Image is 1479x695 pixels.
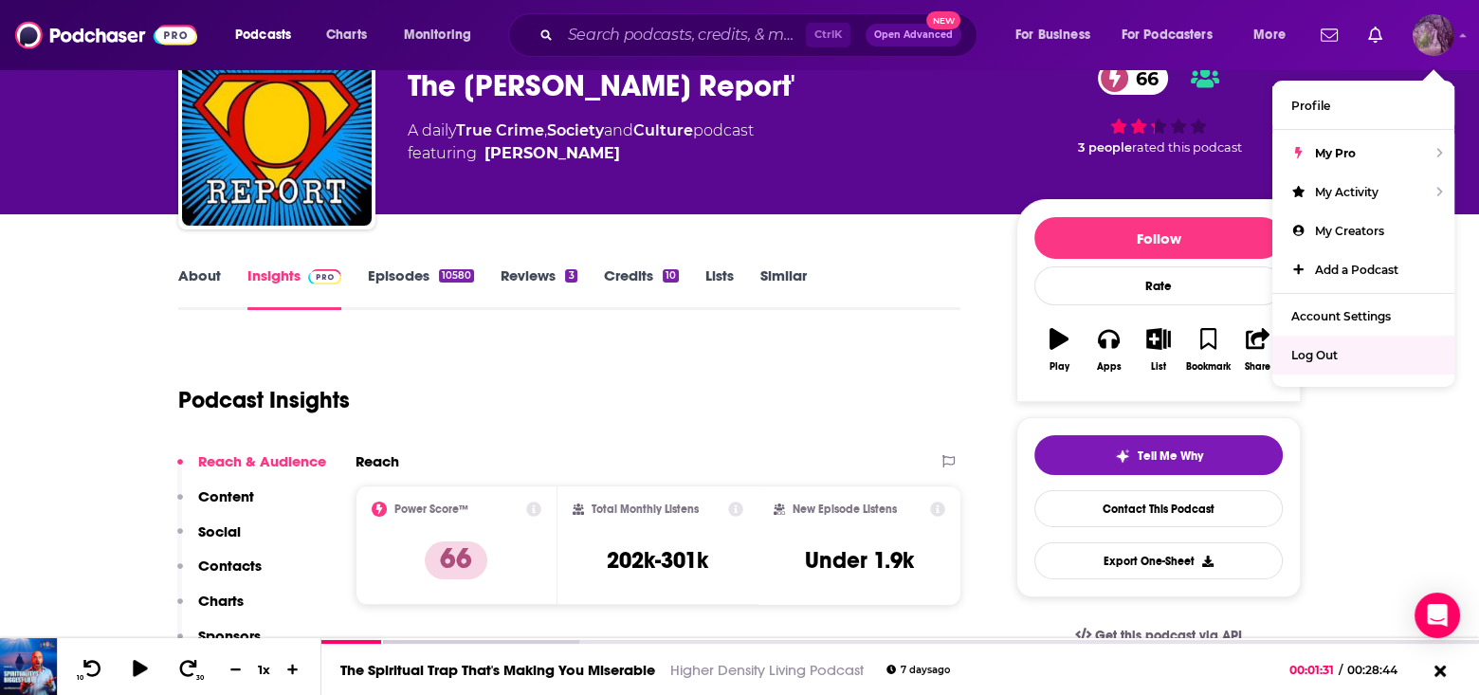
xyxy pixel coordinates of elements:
[198,487,254,505] p: Content
[1132,140,1242,155] span: rated this podcast
[1095,628,1242,644] span: Get this podcast via API
[1315,263,1398,277] span: Add a Podcast
[1015,22,1090,48] span: For Business
[172,658,208,682] button: 30
[1151,361,1166,373] div: List
[1315,146,1356,160] span: My Pro
[198,452,326,470] p: Reach & Audience
[177,557,262,592] button: Contacts
[1034,316,1084,384] button: Play
[178,386,350,414] h1: Podcast Insights
[633,121,693,139] a: Culture
[592,503,699,516] h2: Total Monthly Listens
[1117,62,1168,95] span: 66
[1289,663,1339,677] span: 00:01:31
[604,121,633,139] span: and
[198,592,244,610] p: Charts
[248,662,281,677] div: 1 x
[1183,316,1232,384] button: Bookmark
[15,17,197,53] img: Podchaser - Follow, Share and Rate Podcasts
[760,266,807,310] a: Similar
[926,11,960,29] span: New
[1084,316,1133,384] button: Apps
[1315,185,1379,199] span: My Activity
[1272,211,1454,250] a: My Creators
[178,266,221,310] a: About
[1413,14,1454,56] img: User Profile
[805,546,914,575] h3: Under 1.9k
[1034,490,1283,527] a: Contact This Podcast
[547,121,604,139] a: Society
[886,665,950,675] div: 7 days ago
[408,142,754,165] span: featuring
[565,269,576,283] div: 3
[1050,361,1069,373] div: Play
[391,20,496,50] button: open menu
[1034,542,1283,579] button: Export One-Sheet
[866,24,961,46] button: Open AdvancedNew
[1060,613,1257,659] a: Get this podcast via API
[1034,217,1283,259] button: Follow
[1315,224,1384,238] span: My Creators
[368,266,474,310] a: Episodes10580
[394,503,468,516] h2: Power Score™
[1098,62,1168,95] a: 66
[1115,448,1130,464] img: tell me why sparkle
[1002,20,1114,50] button: open menu
[1291,309,1391,323] span: Account Settings
[1253,22,1286,48] span: More
[484,142,620,165] a: Ed Opperman
[198,522,241,540] p: Social
[177,487,254,522] button: Content
[314,20,378,50] a: Charts
[705,266,734,310] a: Lists
[793,503,897,516] h2: New Episode Listens
[1360,19,1390,51] a: Show notifications dropdown
[235,22,291,48] span: Podcasts
[1245,361,1270,373] div: Share
[1134,316,1183,384] button: List
[326,22,367,48] span: Charts
[1233,316,1283,384] button: Share
[340,661,655,679] a: The Spiritual Trap That's Making You Miserable
[196,674,204,682] span: 30
[198,627,261,645] p: Sponsors
[1109,20,1240,50] button: open menu
[308,269,341,284] img: Podchaser Pro
[222,20,316,50] button: open menu
[1272,81,1454,387] ul: Show profile menu
[425,541,487,579] p: 66
[456,121,544,139] a: True Crime
[1186,361,1231,373] div: Bookmark
[356,452,399,470] h2: Reach
[404,22,471,48] span: Monitoring
[177,452,326,487] button: Reach & Audience
[1097,361,1122,373] div: Apps
[247,266,341,310] a: InsightsPodchaser Pro
[874,30,953,40] span: Open Advanced
[501,266,576,310] a: Reviews3
[1138,448,1203,464] span: Tell Me Why
[177,627,261,662] button: Sponsors
[408,119,754,165] div: A daily podcast
[1339,663,1342,677] span: /
[1413,14,1454,56] span: Logged in as MSanz
[1034,266,1283,305] div: Rate
[1240,20,1309,50] button: open menu
[1272,250,1454,289] a: Add a Podcast
[1342,663,1416,677] span: 00:28:44
[1272,297,1454,336] a: Account Settings
[526,13,995,57] div: Search podcasts, credits, & more...
[560,20,806,50] input: Search podcasts, credits, & more...
[177,522,241,558] button: Social
[1313,19,1345,51] a: Show notifications dropdown
[198,557,262,575] p: Contacts
[77,674,83,682] span: 10
[182,36,372,226] img: The Opperman Report'
[1078,140,1132,155] span: 3 people
[73,658,109,682] button: 10
[1272,86,1454,125] a: Profile
[544,121,547,139] span: ,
